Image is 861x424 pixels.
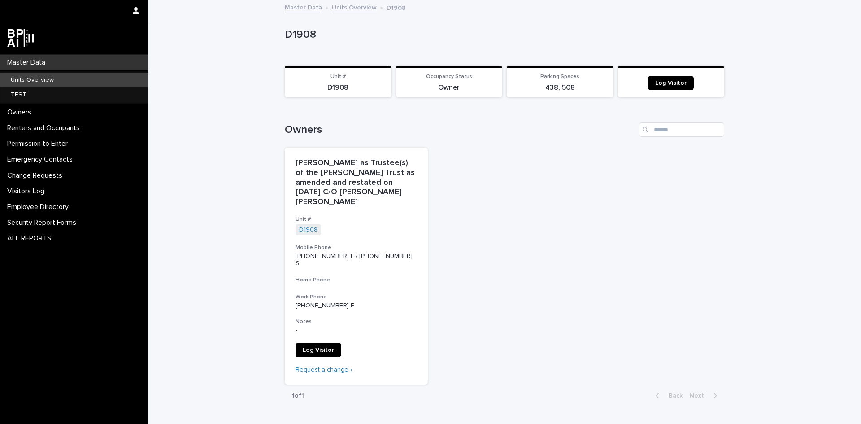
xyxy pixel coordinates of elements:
[4,58,52,67] p: Master Data
[540,74,579,79] span: Parking Spaces
[4,76,61,84] p: Units Overview
[401,83,497,92] p: Owner
[285,2,322,12] a: Master Data
[426,74,472,79] span: Occupancy Status
[296,216,417,223] h3: Unit #
[639,122,724,137] input: Search
[303,347,334,353] span: Log Visitor
[285,28,721,41] p: D1908
[4,219,83,227] p: Security Report Forms
[296,253,414,267] a: [PHONE_NUMBER] E./ [PHONE_NUMBER] S.
[655,80,687,86] span: Log Visitor
[4,108,39,117] p: Owners
[4,187,52,196] p: Visitors Log
[7,29,34,47] img: dwgmcNfxSF6WIOOXiGgu
[4,140,75,148] p: Permission to Enter
[299,226,317,234] a: D1908
[332,2,377,12] a: Units Overview
[285,123,635,136] h1: Owners
[330,74,346,79] span: Unit #
[512,83,608,92] p: 438, 508
[663,393,683,399] span: Back
[648,76,694,90] a: Log Visitor
[686,392,724,400] button: Next
[4,155,80,164] p: Emergency Contacts
[296,276,417,284] h3: Home Phone
[285,148,428,385] a: [PERSON_NAME] as Trustee(s) of the [PERSON_NAME] Trust as amended and restated on [DATE] C/O [PER...
[4,234,58,243] p: ALL REPORTS
[4,91,34,99] p: TEST
[290,83,386,92] p: D1908
[296,327,417,334] p: -
[4,203,76,211] p: Employee Directory
[285,385,311,407] p: 1 of 1
[4,171,70,180] p: Change Requests
[296,318,417,325] h3: Notes
[296,343,341,357] a: Log Visitor
[296,158,417,207] p: [PERSON_NAME] as Trustee(s) of the [PERSON_NAME] Trust as amended and restated on [DATE] C/O [PER...
[296,302,356,309] a: [PHONE_NUMBER] E.
[296,367,352,373] a: Request a change ›
[387,2,406,12] p: D1908
[296,244,417,251] h3: Mobile Phone
[4,124,87,132] p: Renters and Occupants
[296,293,417,301] h3: Work Phone
[648,392,686,400] button: Back
[690,393,709,399] span: Next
